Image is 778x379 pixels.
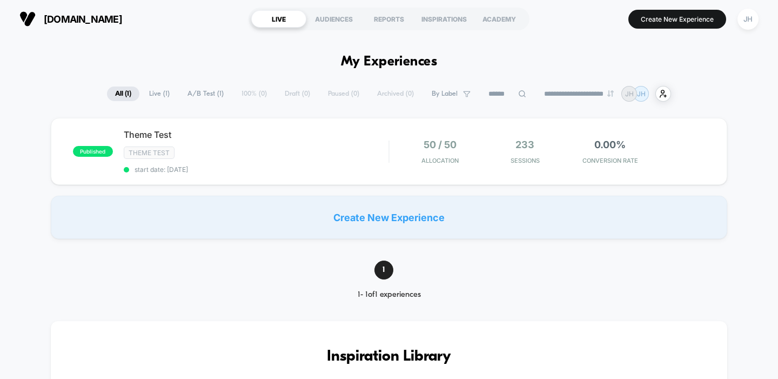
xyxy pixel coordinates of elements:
div: INSPIRATIONS [417,10,472,28]
div: JH [737,9,759,30]
span: 50 / 50 [424,139,457,150]
button: JH [734,8,762,30]
button: Create New Experience [628,10,726,29]
span: CONVERSION RATE [571,157,650,164]
div: AUDIENCES [306,10,361,28]
span: All ( 1 ) [107,87,139,101]
span: By Label [432,90,458,98]
p: JH [637,90,646,98]
div: Create New Experience [51,196,728,239]
p: JH [625,90,634,98]
div: LIVE [251,10,306,28]
div: 1 - 1 of 1 experiences [337,290,441,300]
span: A/B Test ( 1 ) [179,87,232,101]
span: 233 [515,139,534,150]
h3: Inspiration Library [83,348,695,365]
span: Live ( 1 ) [141,87,178,101]
img: Visually logo [19,11,36,27]
img: end [607,90,614,97]
span: Allocation [421,157,459,164]
div: REPORTS [361,10,417,28]
div: ACADEMY [472,10,527,28]
span: 1 [374,261,393,280]
span: Theme Test [124,147,175,159]
span: Theme Test [124,129,389,140]
span: [DOMAIN_NAME] [44,14,122,25]
span: start date: [DATE] [124,165,389,174]
span: Sessions [485,157,565,164]
h1: My Experiences [341,54,438,70]
button: [DOMAIN_NAME] [16,10,125,28]
span: 0.00% [594,139,626,150]
span: published [73,146,113,157]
